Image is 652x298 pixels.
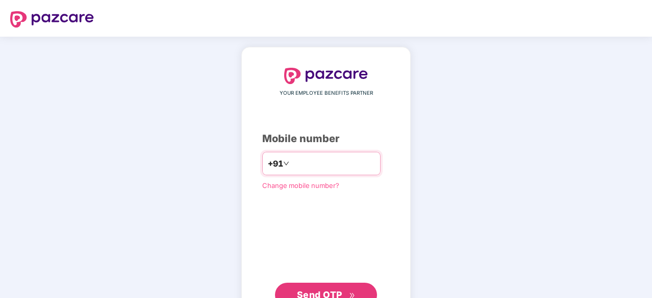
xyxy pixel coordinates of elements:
span: +91 [268,157,283,170]
img: logo [10,11,94,28]
a: Change mobile number? [262,181,339,189]
span: YOUR EMPLOYEE BENEFITS PARTNER [280,89,373,97]
div: Mobile number [262,131,390,147]
span: down [283,160,289,167]
img: logo [284,68,368,84]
